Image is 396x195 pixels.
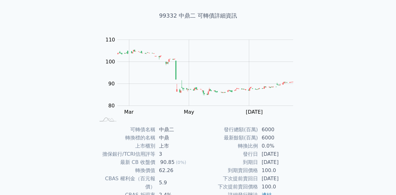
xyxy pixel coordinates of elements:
td: 中鼎 [155,134,198,142]
td: [DATE] [258,175,301,183]
td: 100.0 [258,183,301,191]
h1: 99332 中鼎二 可轉債詳細資訊 [88,11,308,20]
td: 最新 CB 收盤價 [95,158,155,166]
td: 轉換比例 [198,142,258,150]
tspan: 100 [105,59,115,65]
tspan: May [184,109,194,115]
td: 發行日 [198,150,258,158]
td: 轉換標的名稱 [95,134,155,142]
td: 到期賣回價格 [198,166,258,175]
td: 最新餘額(百萬) [198,134,258,142]
td: 擔保銀行/TCRI信用評等 [95,150,155,158]
td: 到期日 [198,158,258,166]
td: 3 [155,150,198,158]
td: 發行總額(百萬) [198,126,258,134]
td: 上市 [155,142,198,150]
td: CBAS 權利金（百元報價） [95,175,155,191]
td: [DATE] [258,150,301,158]
td: 62.26 [155,166,198,175]
td: 上市櫃別 [95,142,155,150]
g: Chart [102,37,303,128]
td: 0.0% [258,142,301,150]
td: 6000 [258,126,301,134]
td: 可轉債名稱 [95,126,155,134]
td: 下次提前賣回日 [198,175,258,183]
span: (0%) [176,160,186,165]
tspan: 80 [108,103,115,109]
tspan: 90 [108,81,115,87]
td: 6000 [258,134,301,142]
td: [DATE] [258,158,301,166]
div: 90.85 [159,158,176,166]
tspan: [DATE] [246,109,263,115]
td: 100.0 [258,166,301,175]
td: 中鼎二 [155,126,198,134]
td: 5.9 [155,175,198,191]
tspan: 110 [105,37,115,43]
td: 下次提前賣回價格 [198,183,258,191]
tspan: Mar [124,109,134,115]
td: 轉換價值 [95,166,155,175]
